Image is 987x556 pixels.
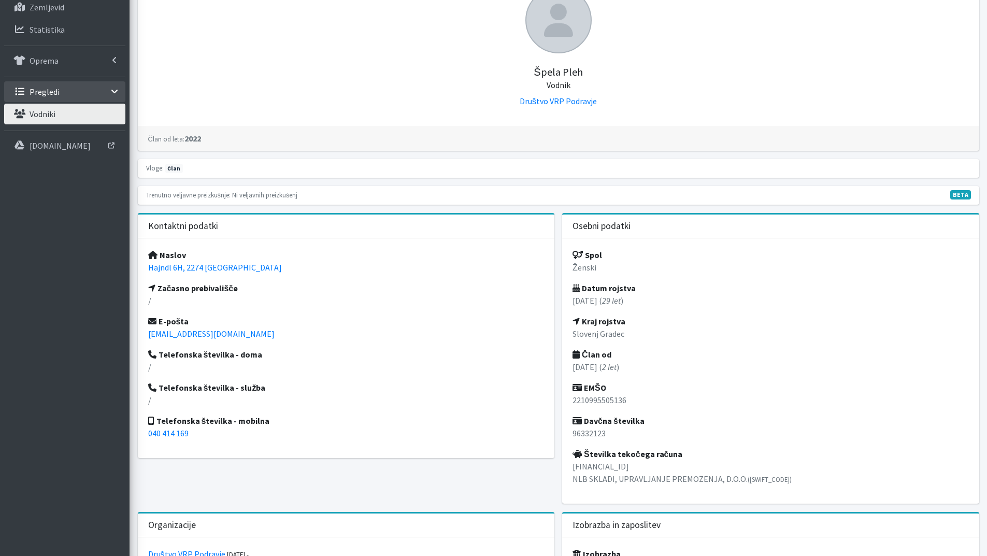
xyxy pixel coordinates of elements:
[148,428,189,438] a: 040 414 169
[4,135,125,156] a: [DOMAIN_NAME]
[573,394,969,406] p: 2210995505136
[573,427,969,439] p: 96332123
[146,191,231,199] small: Trenutno veljavne preizkušnje:
[573,520,661,531] h3: Izobrazba in zaposlitev
[148,316,189,326] strong: E-pošta
[573,261,969,274] p: Ženski
[573,221,631,232] h3: Osebni podatki
[602,295,621,306] em: 29 let
[573,250,602,260] strong: Spol
[573,416,645,426] strong: Davčna številka
[573,361,969,373] p: [DATE] ( )
[4,81,125,102] a: Pregledi
[573,460,969,485] p: [FINANCIAL_ID] NLB SKLADI, UPRAVLJANJE PREMOZENJA, D.O.O.
[573,349,611,360] strong: Član od
[148,520,196,531] h3: Organizacije
[146,164,164,172] small: Vloge:
[30,87,60,97] p: Pregledi
[165,164,183,173] span: član
[148,294,545,307] p: /
[148,416,270,426] strong: Telefonska številka - mobilna
[573,327,969,340] p: Slovenj Gradec
[4,104,125,124] a: Vodniki
[30,109,55,119] p: Vodniki
[4,50,125,71] a: Oprema
[4,19,125,40] a: Statistika
[30,24,65,35] p: Statistika
[30,140,91,151] p: [DOMAIN_NAME]
[573,382,606,393] strong: EMŠO
[148,221,218,232] h3: Kontaktni podatki
[148,250,186,260] strong: Naslov
[148,382,266,393] strong: Telefonska številka - služba
[602,362,617,372] em: 2 let
[148,283,238,293] strong: Začasno prebivališče
[30,2,64,12] p: Zemljevid
[148,53,969,91] h5: Špela Pleh
[30,55,59,66] p: Oprema
[148,133,201,144] strong: 2022
[232,191,297,199] small: Ni veljavnih preizkušenj
[148,262,282,273] a: Hajndl 6H, 2274 [GEOGRAPHIC_DATA]
[573,283,636,293] strong: Datum rojstva
[148,394,545,406] p: /
[573,294,969,307] p: [DATE] ( )
[748,475,792,483] small: ([SWIFT_CODE])
[148,361,545,373] p: /
[148,329,275,339] a: [EMAIL_ADDRESS][DOMAIN_NAME]
[573,449,682,459] strong: Številka tekočega računa
[520,96,597,106] a: Društvo VRP Podravje
[573,316,625,326] strong: Kraj rojstva
[547,80,570,90] small: Vodnik
[148,135,184,143] small: Član od leta:
[950,190,971,199] span: V fazi razvoja
[148,349,263,360] strong: Telefonska številka - doma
